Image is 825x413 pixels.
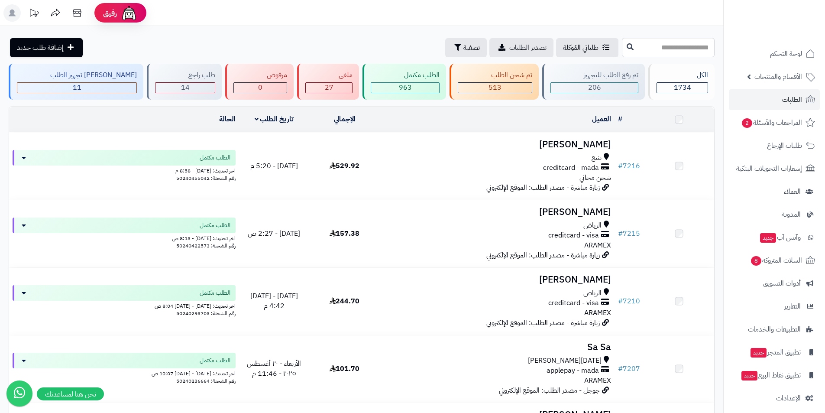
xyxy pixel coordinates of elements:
div: الطلب مكتمل [371,70,440,80]
span: الطلبات [782,94,802,106]
a: التطبيقات والخدمات [729,319,820,340]
a: إضافة طلب جديد [10,38,83,57]
span: # [618,364,623,374]
span: ينبع [592,153,602,163]
span: زيارة مباشرة - مصدر الطلب: الموقع الإلكتروني [486,250,600,260]
a: طلبات الإرجاع [729,135,820,156]
div: 11 [17,83,136,93]
a: العميل [592,114,611,124]
span: # [618,296,623,306]
a: تم شحن الطلب 513 [448,64,540,100]
span: 157.38 [330,228,359,239]
div: اخر تحديث: [DATE] - 8:13 ص [13,233,236,242]
span: إشعارات التحويلات البنكية [736,163,802,175]
h3: [PERSON_NAME] [383,207,611,217]
span: [DATE] - 5:20 م [250,161,298,171]
span: التقارير [784,300,801,312]
span: إضافة طلب جديد [17,42,64,53]
span: 1734 [674,82,691,93]
span: تطبيق المتجر [750,346,801,358]
div: [PERSON_NAME] تجهيز الطلب [17,70,137,80]
span: الطلب مكتمل [200,221,230,230]
span: # [618,161,623,171]
span: 2 [742,118,752,128]
img: ai-face.png [120,4,138,22]
div: الكل [657,70,708,80]
span: 27 [325,82,333,93]
span: 963 [399,82,412,93]
a: الإجمالي [334,114,356,124]
span: 8 [751,256,761,266]
span: الأقسام والمنتجات [754,71,802,83]
span: 11 [73,82,81,93]
div: تم رفع الطلب للتجهيز [550,70,638,80]
span: 513 [489,82,501,93]
div: اخر تحديث: [DATE] - 8:58 م [13,166,236,175]
span: تصدير الطلبات [509,42,547,53]
div: اخر تحديث: [DATE] - [DATE] 10:07 ص [13,368,236,377]
span: العملاء [784,185,801,198]
span: 101.70 [330,364,359,374]
span: الرياض [583,288,602,298]
span: تطبيق نقاط البيع [741,369,801,381]
a: الإعدادات [729,388,820,409]
h3: [PERSON_NAME] [383,140,611,150]
a: أدوات التسويق [729,273,820,294]
a: العملاء [729,181,820,202]
a: تحديثات المنصة [23,4,45,24]
a: التقارير [729,296,820,317]
span: [DATE] - 2:27 ص [248,228,300,239]
a: مرفوض 0 [223,64,295,100]
span: الطلب مكتمل [200,153,230,162]
span: creditcard - visa [548,298,599,308]
h3: [PERSON_NAME] [383,275,611,285]
span: الإعدادات [776,392,801,404]
span: رقم الشحنة: 50240422573 [176,242,236,250]
span: ARAMEX [584,375,611,386]
span: الأربعاء - ٢٠ أغسطس ٢٠٢٥ - 11:46 م [247,358,301,379]
div: طلب راجع [155,70,215,80]
span: أدوات التسويق [763,277,801,289]
a: #7216 [618,161,640,171]
span: 14 [181,82,190,93]
span: # [618,228,623,239]
span: الطلب مكتمل [200,289,230,297]
span: [DATE] - [DATE] 4:42 م [250,291,298,311]
span: طلباتي المُوكلة [563,42,599,53]
span: جديد [741,371,757,380]
a: لوحة التحكم [729,43,820,64]
div: مرفوض [233,70,287,80]
span: زيارة مباشرة - مصدر الطلب: الموقع الإلكتروني [486,318,600,328]
span: ARAMEX [584,240,611,250]
div: 27 [306,83,352,93]
span: جديد [760,233,776,243]
div: 513 [458,83,532,93]
span: 206 [588,82,601,93]
span: رقم الشحنة: 50240455042 [176,174,236,182]
span: applepay - mada [547,366,599,376]
a: #7215 [618,228,640,239]
a: ملغي 27 [295,64,361,100]
span: التطبيقات والخدمات [748,323,801,335]
a: تاريخ الطلب [255,114,294,124]
span: رقم الشحنة: 50240236664 [176,377,236,385]
span: وآتس آب [759,231,801,244]
a: السلات المتروكة8 [729,250,820,271]
div: 14 [155,83,215,93]
a: تم رفع الطلب للتجهيز 206 [540,64,647,100]
a: [PERSON_NAME] تجهيز الطلب 11 [7,64,145,100]
div: ملغي [305,70,353,80]
a: الطلبات [729,89,820,110]
span: السلات المتروكة [750,254,802,267]
div: 206 [551,83,638,93]
span: 529.92 [330,161,359,171]
button: تصفية [445,38,487,57]
span: رقم الشحنة: 50240293703 [176,309,236,317]
div: 963 [371,83,439,93]
span: الرياض [583,221,602,231]
a: #7207 [618,364,640,374]
a: طلب راجع 14 [145,64,223,100]
a: طلباتي المُوكلة [556,38,618,57]
span: [DATE][PERSON_NAME] [528,356,602,366]
span: creditcard - mada [543,163,599,173]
